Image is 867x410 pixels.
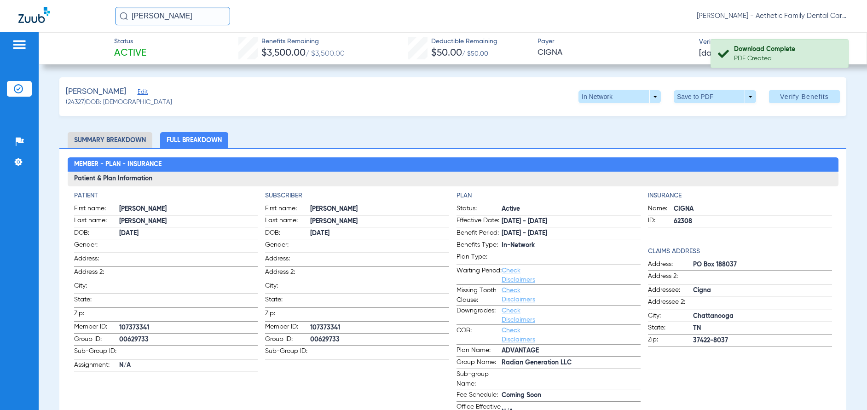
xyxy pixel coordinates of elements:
span: DOB: [265,228,310,239]
span: Address 2: [265,267,310,280]
input: Search for patients [115,7,230,25]
span: Gender: [74,240,119,253]
span: DOB: [74,228,119,239]
span: PO Box 188037 [693,260,832,270]
img: Search Icon [120,12,128,20]
span: [DATE] [119,229,258,238]
span: Name: [648,204,674,215]
span: Downgrades: [457,306,502,324]
span: Last name: [74,216,119,227]
span: Addressee 2: [648,297,693,310]
span: [DATE] - [DATE] [502,217,641,226]
span: Zip: [74,309,119,321]
span: Last name: [265,216,310,227]
li: Full Breakdown [160,132,228,148]
img: Zuub Logo [18,7,50,23]
span: Fee Schedule: [457,390,502,401]
h3: Patient & Plan Information [68,172,838,186]
h4: Patient [74,191,258,201]
span: Edit [138,89,146,98]
img: hamburger-icon [12,39,27,50]
span: State: [74,295,119,307]
span: Benefits Remaining [261,37,345,46]
app-breakdown-title: Claims Address [648,247,832,256]
span: Status: [457,204,502,215]
span: Status [114,37,146,46]
span: 107373341 [310,323,449,333]
span: 62308 [674,217,832,226]
span: TN [693,323,832,333]
span: Group ID: [265,335,310,346]
span: Zip: [265,309,310,321]
span: Address 2: [648,271,693,284]
span: In-Network [502,241,641,250]
span: Coming Soon [502,391,641,400]
span: ID: [648,216,674,227]
span: Member ID: [74,322,119,333]
span: $50.00 [431,48,462,58]
span: 107373341 [119,323,258,333]
span: [PERSON_NAME] [66,86,126,98]
span: (24327) DOB: [DEMOGRAPHIC_DATA] [66,98,172,107]
span: City: [265,281,310,294]
span: Verify Benefits [780,93,829,100]
span: Verified On [699,37,852,47]
span: Active [114,47,146,60]
span: Chattanooga [693,312,832,321]
span: $3,500.00 [261,48,306,58]
span: Benefit Period: [457,228,502,239]
span: [PERSON_NAME] - Aethetic Family Dental Care ([GEOGRAPHIC_DATA]) [697,12,849,21]
span: Active [502,204,641,214]
span: Radian Generation LLC [502,358,641,368]
span: COB: [457,326,502,344]
span: Address: [74,254,119,266]
span: Sub-Group ID: [74,346,119,359]
span: [PERSON_NAME] [310,217,449,226]
span: First name: [265,204,310,215]
span: Zip: [648,335,693,346]
span: [PERSON_NAME] [119,217,258,226]
h2: Member - Plan - Insurance [68,157,838,172]
a: Check Disclaimers [502,327,535,343]
span: Sub-group Name: [457,370,502,389]
span: / $3,500.00 [306,50,345,58]
span: CIGNA [538,47,691,58]
button: In Network [578,90,661,103]
span: State: [648,323,693,334]
span: CIGNA [674,204,832,214]
a: Check Disclaimers [502,287,535,303]
span: [PERSON_NAME] [119,204,258,214]
span: Plan Name: [457,346,502,357]
span: Sub-Group ID: [265,346,310,359]
iframe: Chat Widget [821,366,867,410]
div: Download Complete [734,45,840,54]
span: Gender: [265,240,310,253]
span: 00629733 [310,335,449,345]
span: 00629733 [119,335,258,345]
span: Payer [538,37,691,46]
span: First name: [74,204,119,215]
span: Cigna [693,286,832,295]
span: Benefits Type: [457,240,502,251]
h4: Insurance [648,191,832,201]
h4: Subscriber [265,191,449,201]
span: Address: [648,260,693,271]
span: Address 2: [74,267,119,280]
h4: Plan [457,191,641,201]
button: Save to PDF [674,90,756,103]
span: [DATE] - [DATE] [502,229,641,238]
span: Assignment: [74,360,119,371]
div: PDF Created [734,54,840,63]
span: [PERSON_NAME] [310,204,449,214]
span: 37422-8037 [693,336,832,346]
span: [DATE] [699,48,722,59]
span: ADVANTAGE [502,346,641,356]
span: State: [265,295,310,307]
span: Effective Date: [457,216,502,227]
span: Addressee: [648,285,693,296]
